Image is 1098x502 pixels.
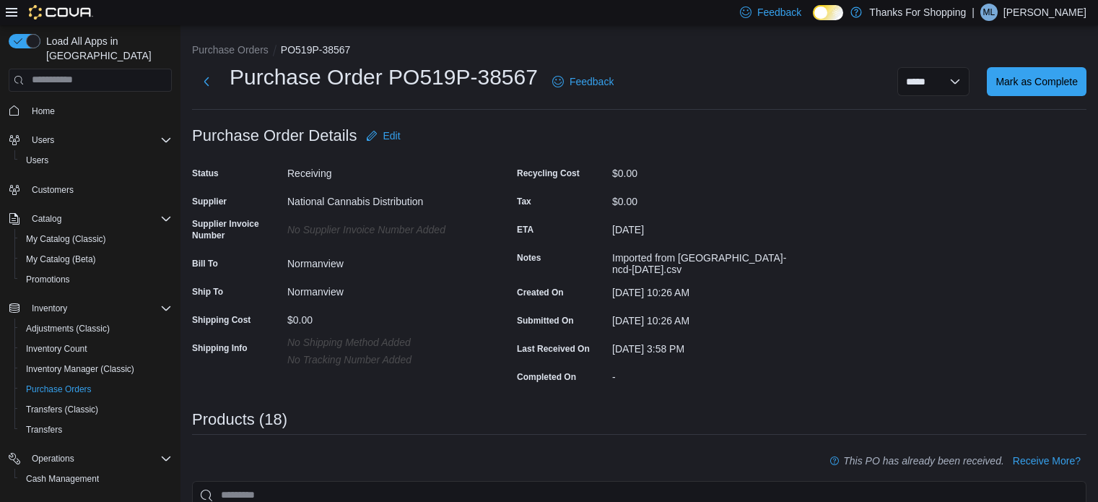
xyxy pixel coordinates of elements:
[570,74,614,89] span: Feedback
[26,343,87,355] span: Inventory Count
[1003,4,1086,21] p: [PERSON_NAME]
[14,339,178,359] button: Inventory Count
[26,181,172,199] span: Customers
[287,190,481,207] div: National Cannabis Distribution
[612,162,806,179] div: $0.00
[192,44,269,56] button: Purchase Orders
[14,269,178,290] button: Promotions
[26,210,67,228] button: Catalog
[987,67,1086,96] button: Mark as Complete
[230,63,538,92] h1: Purchase Order PO519P-38567
[26,450,172,467] span: Operations
[20,470,105,488] a: Cash Management
[14,319,178,339] button: Adjustments (Classic)
[20,360,140,378] a: Inventory Manager (Classic)
[3,209,178,229] button: Catalog
[26,102,172,120] span: Home
[612,337,806,355] div: [DATE] 3:58 PM
[32,134,54,146] span: Users
[14,420,178,440] button: Transfers
[3,130,178,150] button: Users
[192,43,1086,60] nav: An example of EuiBreadcrumbs
[980,4,998,21] div: Mike Lysack
[1007,446,1086,475] button: Receive More?
[360,121,406,150] button: Edit
[26,103,61,120] a: Home
[20,271,76,288] a: Promotions
[20,251,172,268] span: My Catalog (Beta)
[14,469,178,489] button: Cash Management
[287,337,481,348] p: No Shipping Method added
[20,421,68,438] a: Transfers
[26,384,92,395] span: Purchase Orders
[3,100,178,121] button: Home
[3,298,178,319] button: Inventory
[20,320,172,337] span: Adjustments (Classic)
[287,162,481,179] div: Receiving
[26,424,62,436] span: Transfers
[20,340,93,358] a: Inventory Count
[26,181,79,199] a: Customers
[14,399,178,420] button: Transfers (Classic)
[517,196,531,207] label: Tax
[287,280,481,298] div: Normanview
[287,354,481,365] p: No Tracking Number added
[26,131,60,149] button: Users
[192,218,282,241] label: Supplier Invoice Number
[32,184,74,196] span: Customers
[757,5,801,20] span: Feedback
[32,453,74,464] span: Operations
[20,340,172,358] span: Inventory Count
[517,224,533,235] label: ETA
[20,360,172,378] span: Inventory Manager (Classic)
[612,246,806,275] div: Imported from [GEOGRAPHIC_DATA]-ncd-[DATE].csv
[26,473,99,485] span: Cash Management
[192,67,221,96] button: Next
[20,152,54,169] a: Users
[995,74,1078,89] span: Mark as Complete
[20,401,172,418] span: Transfers (Classic)
[32,105,55,117] span: Home
[26,450,80,467] button: Operations
[517,343,590,355] label: Last Received On
[192,411,287,428] h3: Products (18)
[612,218,806,235] div: [DATE]
[20,381,172,398] span: Purchase Orders
[26,274,70,285] span: Promotions
[26,233,106,245] span: My Catalog (Classic)
[26,210,172,228] span: Catalog
[20,152,172,169] span: Users
[20,470,172,488] span: Cash Management
[517,168,580,179] label: Recycling Cost
[983,4,995,21] span: ML
[14,379,178,399] button: Purchase Orders
[192,342,248,354] label: Shipping Info
[192,258,218,269] label: Bill To
[20,381,97,398] a: Purchase Orders
[26,363,134,375] span: Inventory Manager (Classic)
[813,20,814,21] span: Dark Mode
[32,213,61,225] span: Catalog
[813,5,843,20] input: Dark Mode
[517,252,541,264] label: Notes
[26,323,110,334] span: Adjustments (Classic)
[192,196,227,207] label: Supplier
[20,320,116,337] a: Adjustments (Classic)
[517,287,564,298] label: Created On
[40,34,172,63] span: Load All Apps in [GEOGRAPHIC_DATA]
[26,300,73,317] button: Inventory
[972,4,975,21] p: |
[20,421,172,438] span: Transfers
[612,281,806,298] div: [DATE] 10:26 AM
[192,127,357,144] h3: Purchase Order Details
[14,229,178,249] button: My Catalog (Classic)
[14,359,178,379] button: Inventory Manager (Classic)
[287,252,481,269] div: Normanview
[546,67,619,96] a: Feedback
[26,131,172,149] span: Users
[20,230,112,248] a: My Catalog (Classic)
[869,4,966,21] p: Thanks For Shopping
[3,449,178,469] button: Operations
[192,286,223,298] label: Ship To
[612,365,806,383] div: -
